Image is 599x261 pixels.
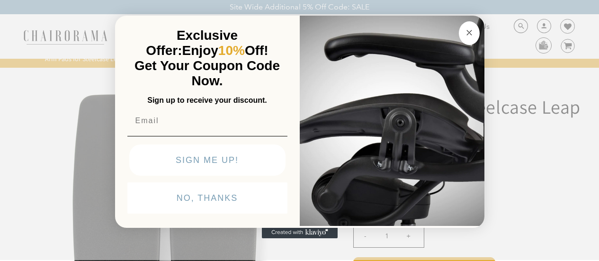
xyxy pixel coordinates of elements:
[182,43,268,58] span: Enjoy Off!
[459,21,480,45] button: Close dialog
[218,43,245,58] span: 10%
[134,58,280,88] span: Get Your Coupon Code Now.
[127,182,287,214] button: NO, THANKS
[129,144,286,176] button: SIGN ME UP!
[550,200,595,244] iframe: Tidio Chat
[127,111,287,130] input: Email
[146,28,238,58] span: Exclusive Offer:
[147,96,267,104] span: Sign up to receive your discount.
[262,227,338,238] a: Created with Klaviyo - opens in a new tab
[300,14,484,226] img: 92d77583-a095-41f6-84e7-858462e0427a.jpeg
